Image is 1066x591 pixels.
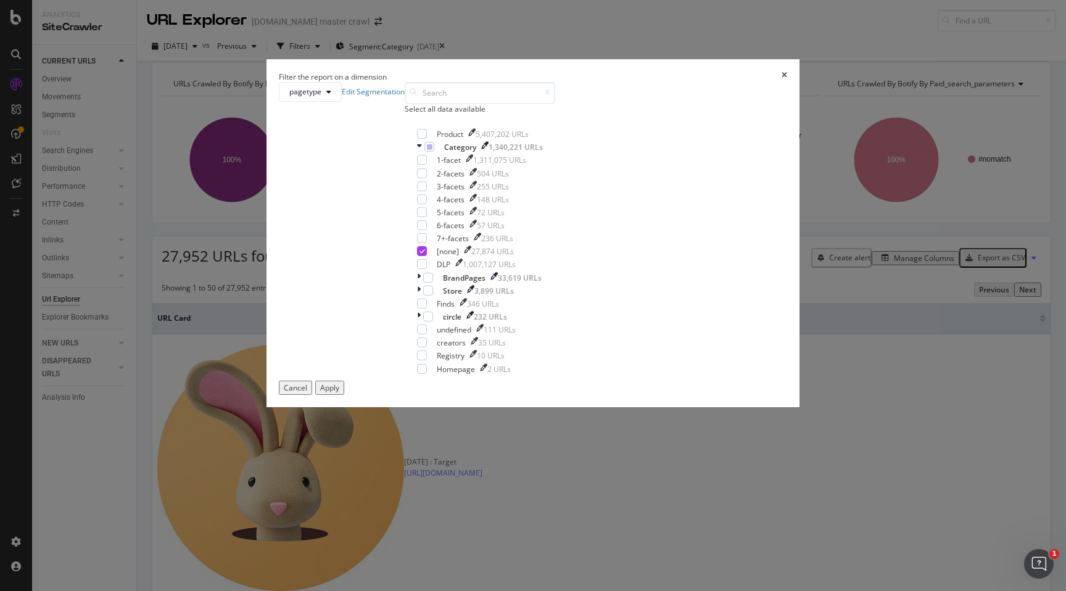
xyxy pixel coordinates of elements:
div: circle [443,312,461,322]
div: Homepage [437,364,475,374]
div: 504 URLs [477,168,509,179]
div: Cancel [284,382,307,393]
a: Edit Segmentation [342,86,405,97]
span: pagetype [289,86,321,97]
div: Registry [437,350,465,361]
div: 10 URLs [477,350,505,361]
div: 236 URLs [481,233,513,244]
button: pagetype [279,82,342,102]
button: Apply [315,381,344,395]
input: Search [405,82,555,104]
div: creators [437,337,466,348]
div: Filter the report on a dimension [279,72,387,82]
div: 6-facets [437,220,465,231]
div: 4-facets [437,194,465,205]
div: 1-facet [437,155,461,165]
div: undefined [437,324,471,335]
div: 72 URLs [477,207,505,218]
div: 27,874 URLs [471,246,514,257]
div: 57 URLs [477,220,505,231]
div: 148 URLs [477,194,509,205]
div: 1,311,075 URLs [473,155,526,165]
div: 2 URLs [487,364,511,374]
div: 2-facets [437,168,465,179]
div: Product [437,129,463,139]
div: DLP [437,259,450,270]
div: times [782,72,787,82]
div: BrandPages [443,273,485,283]
div: Finds [437,299,455,309]
div: 3-facets [437,181,465,192]
div: 3,899 URLs [474,286,514,296]
button: Cancel [279,381,312,395]
div: modal [266,59,799,407]
div: Apply [320,382,339,393]
div: 255 URLs [477,181,509,192]
div: 35 URLs [478,337,506,348]
div: Select all data available [405,104,555,114]
div: 5-facets [437,207,465,218]
div: 1,340,221 URLs [489,142,543,152]
span: 1 [1049,549,1059,559]
div: 346 URLs [467,299,499,309]
div: Category [444,142,476,152]
div: 232 URLs [474,312,507,322]
div: 5,407,202 URLs [476,129,529,139]
div: 7+-facets [437,233,469,244]
iframe: Intercom live chat [1024,549,1054,579]
div: 33,619 URLs [498,273,542,283]
div: 1,007,127 URLs [463,259,516,270]
div: 111 URLs [484,324,516,335]
div: Store [443,286,462,296]
div: [none] [437,246,459,257]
